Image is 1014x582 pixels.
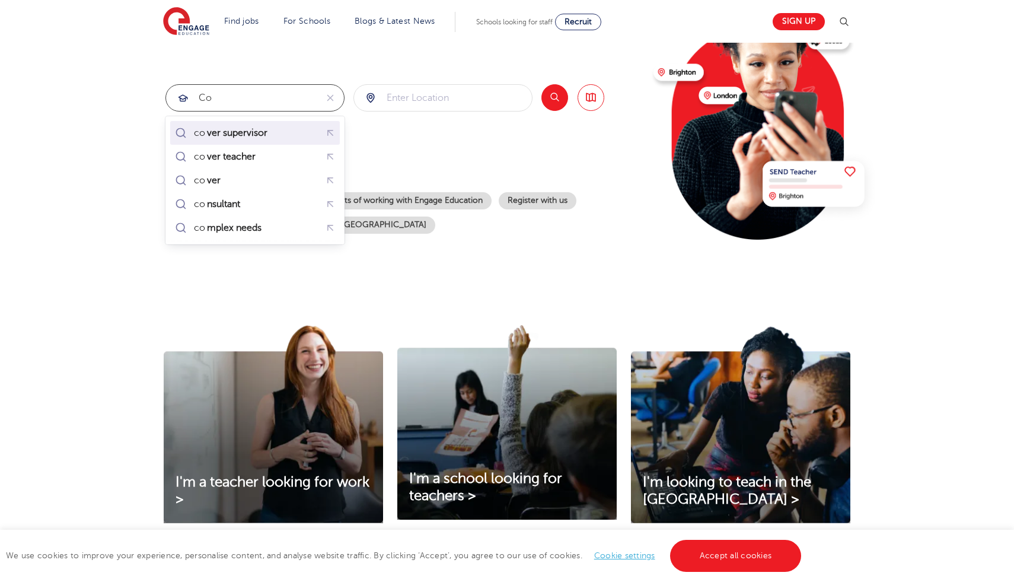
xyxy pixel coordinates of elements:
[205,150,257,164] mark: ver teacher
[283,17,330,26] a: For Schools
[321,218,339,237] button: Fill query with "complex needs"
[773,13,825,30] a: Sign up
[541,84,568,111] button: Search
[163,7,209,37] img: Engage Education
[194,151,257,163] div: co
[499,192,576,209] a: Register with us
[165,84,345,112] div: Submit
[354,85,532,111] input: Submit
[565,17,592,26] span: Recruit
[170,121,340,240] ul: Submit
[166,85,317,111] input: Submit
[194,174,222,186] div: co
[311,192,492,209] a: Benefits of working with Engage Education
[594,551,655,560] a: Cookie settings
[224,17,259,26] a: Find jobs
[353,84,532,112] div: Submit
[205,173,222,187] mark: ver
[321,171,339,189] button: Fill query with "cover"
[164,325,383,523] img: I'm a teacher looking for work
[317,85,344,111] button: Clear
[6,551,804,560] span: We use cookies to improve your experience, personalise content, and analyse website traffic. By c...
[555,14,601,30] a: Recruit
[205,221,263,235] mark: mplex needs
[670,540,802,572] a: Accept all cookies
[631,325,850,523] img: I'm looking to teach in the UK
[631,474,850,508] a: I'm looking to teach in the [GEOGRAPHIC_DATA] >
[321,123,339,142] button: Fill query with "cover supervisor"
[409,470,562,504] span: I'm a school looking for teachers >
[397,325,617,520] img: I'm a school looking for teachers
[194,198,242,210] div: co
[476,18,553,26] span: Schools looking for staff
[643,474,811,507] span: I'm looking to teach in the [GEOGRAPHIC_DATA] >
[165,159,644,180] p: Trending searches
[205,197,242,211] mark: nsultant
[176,474,369,507] span: I'm a teacher looking for work >
[321,195,339,213] button: Fill query with "consultant"
[321,147,339,166] button: Fill query with "cover teacher"
[194,222,263,234] div: co
[194,127,269,139] div: co
[164,474,383,508] a: I'm a teacher looking for work >
[205,126,269,140] mark: ver supervisor
[355,17,435,26] a: Blogs & Latest News
[397,470,617,505] a: I'm a school looking for teachers >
